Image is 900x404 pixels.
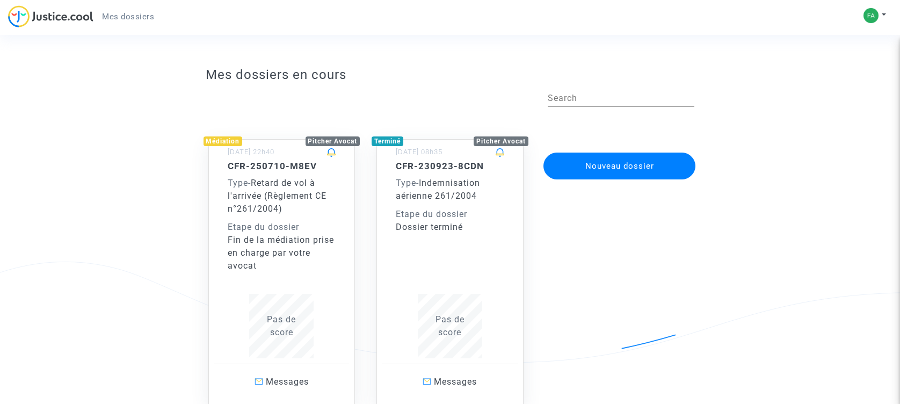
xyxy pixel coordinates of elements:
[434,377,477,387] span: Messages
[267,314,296,337] span: Pas de score
[436,314,464,337] span: Pas de score
[396,178,419,188] span: -
[214,364,350,400] a: Messages
[382,364,518,400] a: Messages
[228,221,336,234] div: Etape du dossier
[228,178,248,188] span: Type
[396,221,504,234] div: Dossier terminé
[396,208,504,221] div: Etape du dossier
[228,178,251,188] span: -
[266,377,309,387] span: Messages
[396,178,416,188] span: Type
[228,234,336,272] div: Fin de la médiation prise en charge par votre avocat
[396,161,504,171] h5: CFR-230923-8CDN
[396,148,442,156] small: [DATE] 08h35
[206,67,695,83] h3: Mes dossiers en cours
[542,146,697,156] a: Nouveau dossier
[543,153,696,179] button: Nouveau dossier
[93,9,163,25] a: Mes dossiers
[372,136,403,146] div: Terminé
[102,12,154,21] span: Mes dossiers
[396,178,480,201] span: Indemnisation aérienne 261/2004
[863,8,879,23] img: 6884069508ca50777b239f9c28231b2e
[306,136,360,146] div: Pitcher Avocat
[228,161,336,171] h5: CFR-250710-M8EV
[228,148,274,156] small: [DATE] 22h40
[474,136,528,146] div: Pitcher Avocat
[8,5,93,27] img: jc-logo.svg
[228,178,326,214] span: Retard de vol à l'arrivée (Règlement CE n°261/2004)
[204,136,243,146] div: Médiation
